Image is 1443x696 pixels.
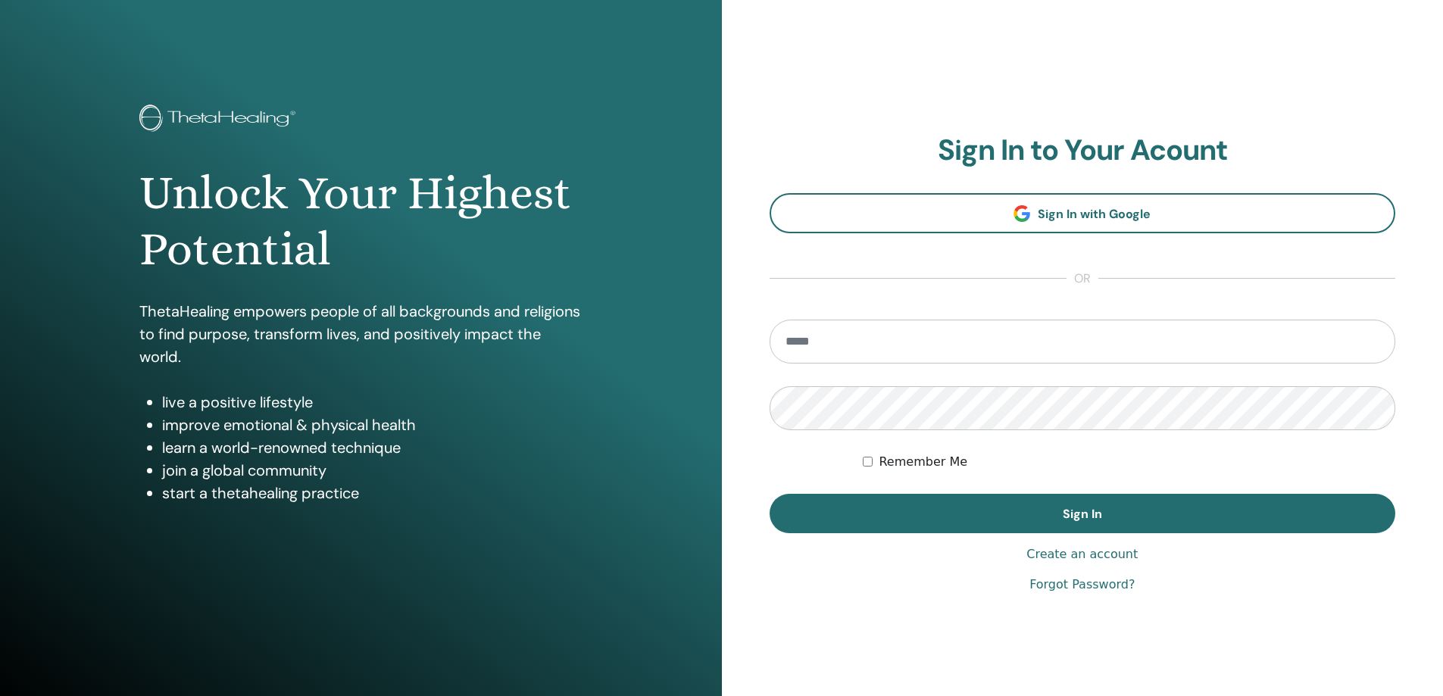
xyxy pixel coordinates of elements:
span: Sign In with Google [1038,206,1151,222]
span: or [1067,270,1098,288]
a: Forgot Password? [1029,576,1135,594]
span: Sign In [1063,506,1102,522]
p: ThetaHealing empowers people of all backgrounds and religions to find purpose, transform lives, a... [139,300,583,368]
h2: Sign In to Your Acount [770,133,1396,168]
div: Keep me authenticated indefinitely or until I manually logout [863,453,1395,471]
li: start a thetahealing practice [162,482,583,504]
li: learn a world-renowned technique [162,436,583,459]
li: improve emotional & physical health [162,414,583,436]
button: Sign In [770,494,1396,533]
li: live a positive lifestyle [162,391,583,414]
a: Sign In with Google [770,193,1396,233]
a: Create an account [1026,545,1138,563]
label: Remember Me [879,453,967,471]
h1: Unlock Your Highest Potential [139,165,583,278]
li: join a global community [162,459,583,482]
